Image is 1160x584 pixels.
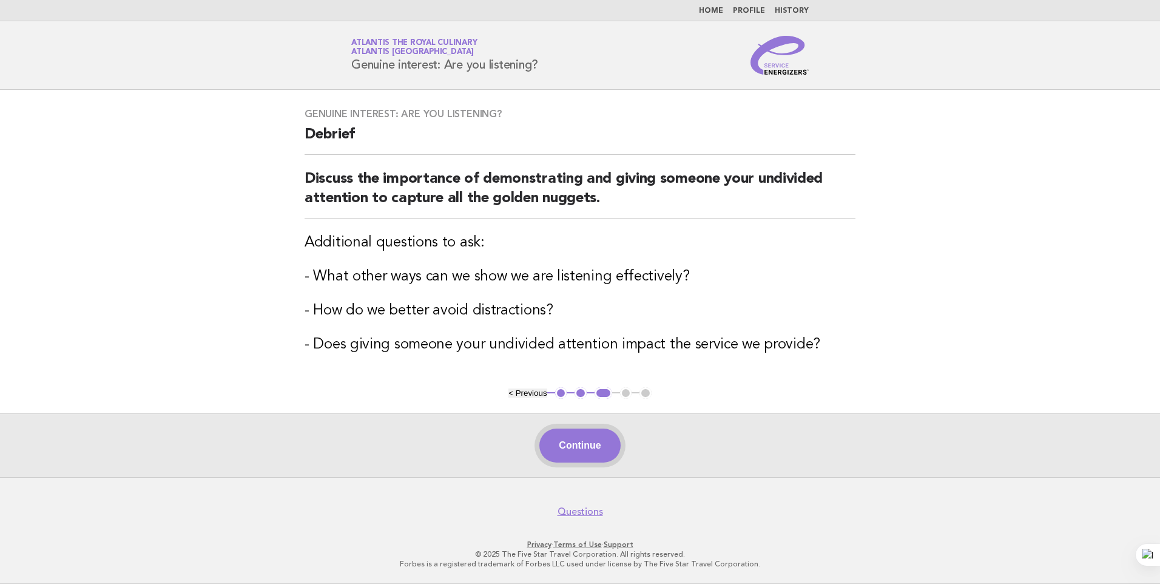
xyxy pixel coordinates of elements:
[595,387,612,399] button: 3
[351,39,538,71] h1: Genuine interest: Are you listening?
[527,540,551,549] a: Privacy
[351,39,477,56] a: Atlantis the Royal CulinaryAtlantis [GEOGRAPHIC_DATA]
[750,36,809,75] img: Service Energizers
[305,108,855,120] h3: Genuine interest: Are you listening?
[305,301,855,321] h3: - How do we better avoid distractions?
[775,7,809,15] a: History
[305,125,855,155] h2: Debrief
[209,559,951,569] p: Forbes is a registered trademark of Forbes LLC used under license by The Five Star Travel Corpora...
[209,549,951,559] p: © 2025 The Five Star Travel Corporation. All rights reserved.
[575,387,587,399] button: 2
[558,506,603,518] a: Questions
[305,169,855,219] h2: Discuss the importance of demonstrating and giving someone your undivided attention to capture al...
[305,335,855,355] h3: - Does giving someone your undivided attention impact the service we provide?
[539,429,620,463] button: Continue
[508,389,547,398] button: < Previous
[209,540,951,549] p: · ·
[733,7,765,15] a: Profile
[351,49,474,56] span: Atlantis [GEOGRAPHIC_DATA]
[699,7,723,15] a: Home
[555,387,567,399] button: 1
[553,540,602,549] a: Terms of Use
[305,267,855,287] h3: - What other ways can we show we are listening effectively?
[604,540,633,549] a: Support
[305,233,855,253] h3: Additional questions to ask:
